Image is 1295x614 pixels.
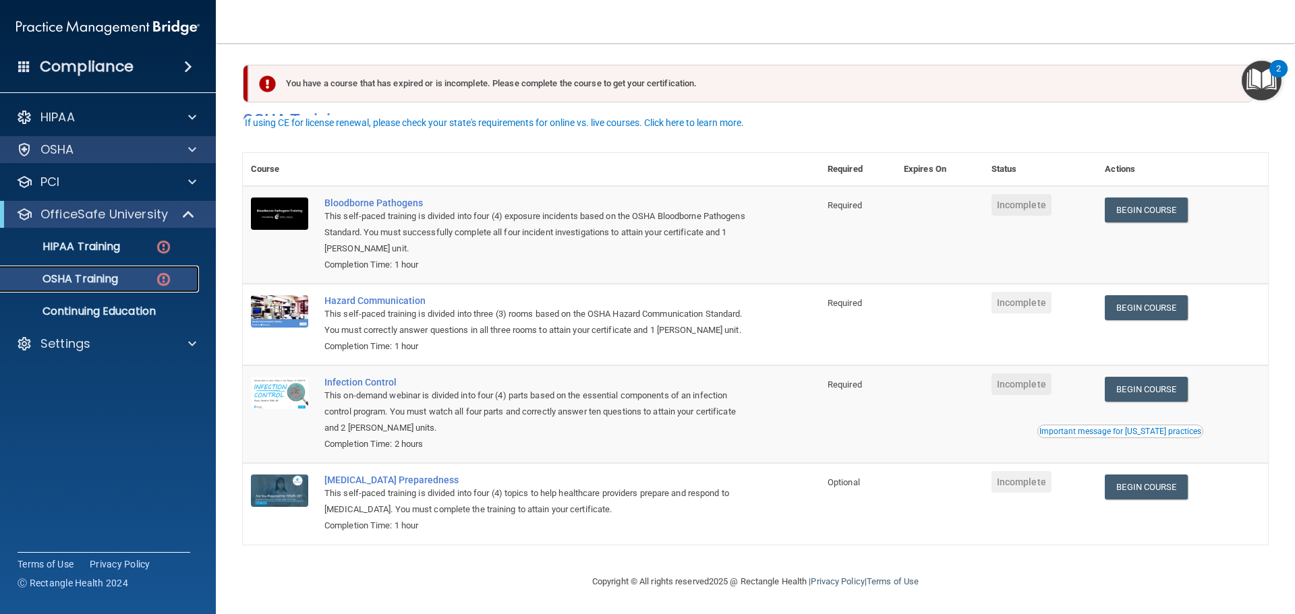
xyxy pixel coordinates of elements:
a: Privacy Policy [811,576,864,586]
a: PCI [16,174,196,190]
button: Open Resource Center, 2 new notifications [1242,61,1282,100]
div: Completion Time: 2 hours [324,436,752,452]
a: Privacy Policy [90,557,150,571]
p: OfficeSafe University [40,206,168,222]
a: OfficeSafe University [16,206,196,222]
span: Required [828,379,862,390]
a: Begin Course [1105,474,1187,499]
h4: Compliance [40,57,134,76]
span: Incomplete [991,373,1052,395]
div: Completion Time: 1 hour [324,257,752,273]
th: Actions [1097,153,1268,186]
p: OSHA [40,142,74,158]
p: PCI [40,174,59,190]
img: danger-circle.6113f641.png [155,239,172,255]
span: Incomplete [991,471,1052,493]
th: Required [819,153,896,186]
a: Terms of Use [18,557,74,571]
div: You have a course that has expired or is incomplete. Please complete the course to get your certi... [248,65,1253,102]
div: 2 [1276,69,1281,86]
div: This self-paced training is divided into four (4) topics to help healthcare providers prepare and... [324,485,752,518]
a: Infection Control [324,377,752,388]
p: OSHA Training [9,272,118,286]
th: Expires On [896,153,983,186]
span: Required [828,298,862,308]
span: Optional [828,477,860,487]
img: PMB logo [16,14,200,41]
a: Begin Course [1105,295,1187,320]
button: Read this if you are a dental practitioner in the state of CA [1037,425,1203,438]
a: Begin Course [1105,377,1187,402]
a: [MEDICAL_DATA] Preparedness [324,474,752,485]
p: Settings [40,336,90,352]
div: Copyright © All rights reserved 2025 @ Rectangle Health | | [509,560,1002,603]
a: Hazard Communication [324,295,752,306]
div: This self-paced training is divided into three (3) rooms based on the OSHA Hazard Communication S... [324,306,752,338]
a: Settings [16,336,196,352]
span: Required [828,200,862,210]
th: Status [983,153,1097,186]
span: Incomplete [991,194,1052,216]
div: This self-paced training is divided into four (4) exposure incidents based on the OSHA Bloodborne... [324,208,752,257]
a: Terms of Use [867,576,919,586]
a: Bloodborne Pathogens [324,197,752,208]
img: exclamation-circle-solid-danger.72ef9ffc.png [259,75,276,92]
th: Course [243,153,316,186]
button: If using CE for license renewal, please check your state's requirements for online vs. live cours... [243,116,746,129]
a: Begin Course [1105,197,1187,222]
div: Important message for [US_STATE] practices [1039,427,1201,435]
div: Completion Time: 1 hour [324,518,752,534]
p: HIPAA Training [9,240,120,253]
h4: OSHA Training [243,111,1268,129]
a: OSHA [16,142,196,158]
div: If using CE for license renewal, please check your state's requirements for online vs. live cours... [245,118,744,127]
span: Incomplete [991,292,1052,313]
p: HIPAA [40,109,75,125]
img: danger-circle.6113f641.png [155,271,172,288]
div: Completion Time: 1 hour [324,338,752,355]
a: HIPAA [16,109,196,125]
p: Continuing Education [9,305,193,318]
div: This on-demand webinar is divided into four (4) parts based on the essential components of an inf... [324,388,752,436]
span: Ⓒ Rectangle Health 2024 [18,576,128,590]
